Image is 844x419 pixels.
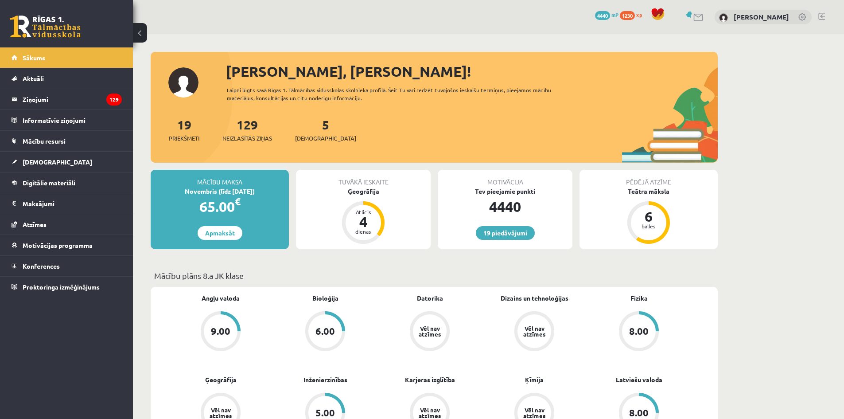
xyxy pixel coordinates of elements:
[23,220,47,228] span: Atzīmes
[12,214,122,235] a: Atzīmes
[12,131,122,151] a: Mācību resursi
[12,68,122,89] a: Aktuāli
[227,86,567,102] div: Laipni lūgts savā Rīgas 1. Tālmācības vidusskolas skolnieka profilā. Šeit Tu vari redzēt tuvojošo...
[208,407,233,419] div: Vēl nav atzīmes
[580,170,718,187] div: Pēdējā atzīme
[377,311,482,353] a: Vēl nav atzīmes
[580,187,718,196] div: Teātra māksla
[23,262,60,270] span: Konferences
[629,408,649,418] div: 8.00
[295,134,356,143] span: [DEMOGRAPHIC_DATA]
[168,311,273,353] a: 9.00
[23,193,122,214] legend: Maksājumi
[611,11,618,18] span: mP
[350,209,377,215] div: Atlicis
[23,179,75,187] span: Digitālie materiāli
[616,375,662,384] a: Latviešu valoda
[151,170,289,187] div: Mācību maksa
[12,193,122,214] a: Maksājumi
[438,196,572,217] div: 4440
[23,54,45,62] span: Sākums
[587,311,691,353] a: 8.00
[23,89,122,110] legend: Ziņojumi
[12,89,122,110] a: Ziņojumi129
[151,196,289,217] div: 65.00
[12,277,122,297] a: Proktoringa izmēģinājums
[580,187,718,245] a: Teātra māksla 6 balles
[303,375,347,384] a: Inženierzinības
[417,407,442,419] div: Vēl nav atzīmes
[417,325,442,337] div: Vēl nav atzīmes
[296,187,431,196] div: Ģeogrāfija
[635,209,662,223] div: 6
[106,94,122,106] i: 129
[595,11,610,20] span: 4440
[482,311,587,353] a: Vēl nav atzīmes
[438,187,572,196] div: Tev pieejamie punkti
[12,172,122,193] a: Digitālie materiāli
[501,294,568,303] a: Dizains un tehnoloģijas
[202,294,240,303] a: Angļu valoda
[23,110,122,130] legend: Informatīvie ziņojumi
[295,117,356,143] a: 5[DEMOGRAPHIC_DATA]
[198,226,242,240] a: Apmaksāt
[734,12,789,21] a: [PERSON_NAME]
[169,134,199,143] span: Priekšmeti
[719,13,728,22] img: Kārlis Bergs
[315,326,335,336] div: 6.00
[23,241,93,249] span: Motivācijas programma
[636,11,642,18] span: xp
[222,117,272,143] a: 129Neizlasītās ziņas
[315,408,335,418] div: 5.00
[205,375,237,384] a: Ģeogrāfija
[525,375,544,384] a: Ķīmija
[522,407,547,419] div: Vēl nav atzīmes
[211,326,230,336] div: 9.00
[23,158,92,166] span: [DEMOGRAPHIC_DATA]
[476,226,535,240] a: 19 piedāvājumi
[350,215,377,229] div: 4
[154,270,714,282] p: Mācību plāns 8.a JK klase
[522,325,547,337] div: Vēl nav atzīmes
[23,74,44,82] span: Aktuāli
[595,11,618,18] a: 4440 mP
[620,11,646,18] a: 1230 xp
[629,326,649,336] div: 8.00
[12,110,122,130] a: Informatīvie ziņojumi
[10,16,81,38] a: Rīgas 1. Tālmācības vidusskola
[296,170,431,187] div: Tuvākā ieskaite
[12,235,122,255] a: Motivācijas programma
[296,187,431,245] a: Ģeogrāfija Atlicis 4 dienas
[222,134,272,143] span: Neizlasītās ziņas
[226,61,718,82] div: [PERSON_NAME], [PERSON_NAME]!
[630,294,648,303] a: Fizika
[273,311,377,353] a: 6.00
[151,187,289,196] div: Novembris (līdz [DATE])
[350,229,377,234] div: dienas
[438,170,572,187] div: Motivācija
[169,117,199,143] a: 19Priekšmeti
[12,256,122,276] a: Konferences
[235,195,241,208] span: €
[620,11,635,20] span: 1230
[23,283,100,291] span: Proktoringa izmēģinājums
[417,294,443,303] a: Datorika
[12,152,122,172] a: [DEMOGRAPHIC_DATA]
[635,223,662,229] div: balles
[12,47,122,68] a: Sākums
[23,137,66,145] span: Mācību resursi
[405,375,455,384] a: Karjeras izglītība
[312,294,338,303] a: Bioloģija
